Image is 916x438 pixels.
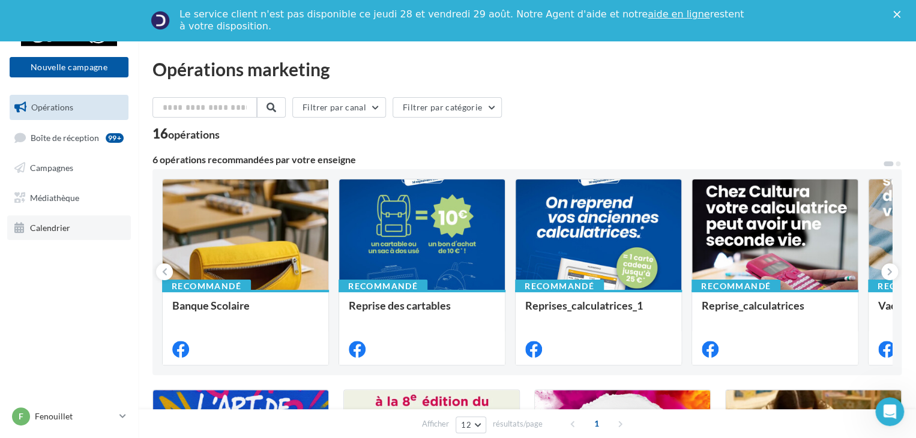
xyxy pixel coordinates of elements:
button: Filtrer par catégorie [393,97,502,118]
div: Recommandé [692,280,780,293]
a: Calendrier [7,215,131,241]
span: Banque Scolaire [172,299,250,312]
span: Calendrier [30,222,70,232]
div: Fermer [893,11,905,18]
img: Profile image for Service-Client [151,11,170,30]
span: Opérations [31,102,73,112]
span: résultats/page [493,418,543,430]
a: F Fenouillet [10,405,128,428]
span: 1 [587,414,606,433]
a: Médiathèque [7,185,131,211]
span: Campagnes [30,163,73,173]
button: Nouvelle campagne [10,57,128,77]
button: Filtrer par canal [292,97,386,118]
div: Recommandé [339,280,427,293]
a: Boîte de réception99+ [7,125,131,151]
span: Reprises_calculatrices_1 [525,299,643,312]
iframe: Intercom live chat [875,397,904,426]
div: 99+ [106,133,124,143]
span: F [19,410,23,422]
div: Le service client n'est pas disponible ce jeudi 28 et vendredi 29 août. Notre Agent d'aide et not... [179,8,746,32]
span: 12 [461,420,471,430]
p: Fenouillet [35,410,115,422]
div: Recommandé [162,280,251,293]
div: 6 opérations recommandées par votre enseigne [152,155,882,164]
div: Recommandé [515,280,604,293]
div: Opérations marketing [152,60,902,78]
span: Reprise des cartables [349,299,451,312]
a: Campagnes [7,155,131,181]
a: aide en ligne [648,8,710,20]
span: Médiathèque [30,193,79,203]
div: opérations [168,129,220,140]
div: 16 [152,127,220,140]
span: Reprise_calculatrices [702,299,804,312]
a: Opérations [7,95,131,120]
span: Afficher [422,418,449,430]
button: 12 [456,416,486,433]
span: Boîte de réception [31,132,99,142]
